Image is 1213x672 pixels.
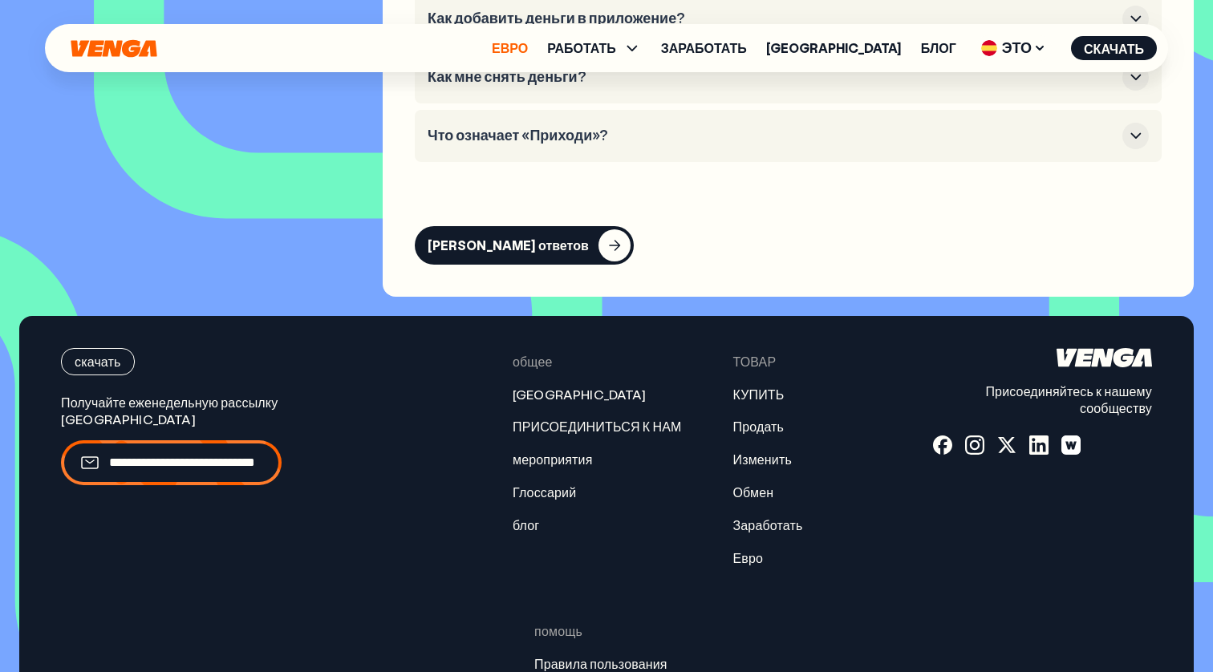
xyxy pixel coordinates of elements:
a: Х [997,435,1016,455]
a: Евро [492,42,528,55]
a: FACEBOOK [933,435,952,455]
a: Евро [732,550,763,567]
a: блог [921,42,956,55]
span: общее [513,354,553,370]
svg: главная страница [1057,348,1152,367]
a: мероприятия [513,451,593,468]
h3: Как добавить деньги в приложение? [428,10,1116,27]
span: ЭТО [976,35,1052,61]
div: [PERSON_NAME] ответов [428,237,589,253]
a: скачать [61,348,383,375]
a: Заработать [732,517,802,534]
a: КУПИТЬ [732,387,784,403]
a: INSTAGRAM [965,435,984,455]
a: [GEOGRAPHIC_DATA] [766,42,902,55]
p: Получайте еженедельную рассылку [GEOGRAPHIC_DATA] [61,395,383,428]
span: помощь [534,623,582,640]
h3: Что означает «Приходи»? [428,127,1116,144]
span: РАБОТАТЬ [547,38,642,58]
span: ТОВАР [732,354,776,370]
a: Продать [732,419,784,435]
button: скачать [1071,36,1157,60]
a: LINKEDIN [1029,435,1049,455]
svg: главная страница [69,39,159,58]
a: Варпкаст [1061,435,1081,455]
button: [PERSON_NAME] ответов [415,226,634,265]
button: Как добавить деньги в приложение? [428,6,1149,32]
img: Флаг-эс [981,40,997,56]
h3: Как мне снять деньги? [428,68,1116,86]
a: Обмен [732,484,773,501]
span: РАБОТАТЬ [547,42,616,55]
a: ПРИСОЕДИНИТЬСЯ К НАМ [513,419,682,435]
a: [GEOGRAPHIC_DATA] [513,387,646,403]
a: Глоссарий [513,484,576,501]
a: Изменить [732,451,791,468]
button: скачать [61,348,135,375]
a: Заработать [661,42,747,55]
button: Как мне снять деньги? [428,64,1149,91]
p: Присоединяйтесь к нашему сообществу [933,383,1152,417]
button: Что означает «Приходи»? [428,123,1149,149]
a: блог [513,517,539,534]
